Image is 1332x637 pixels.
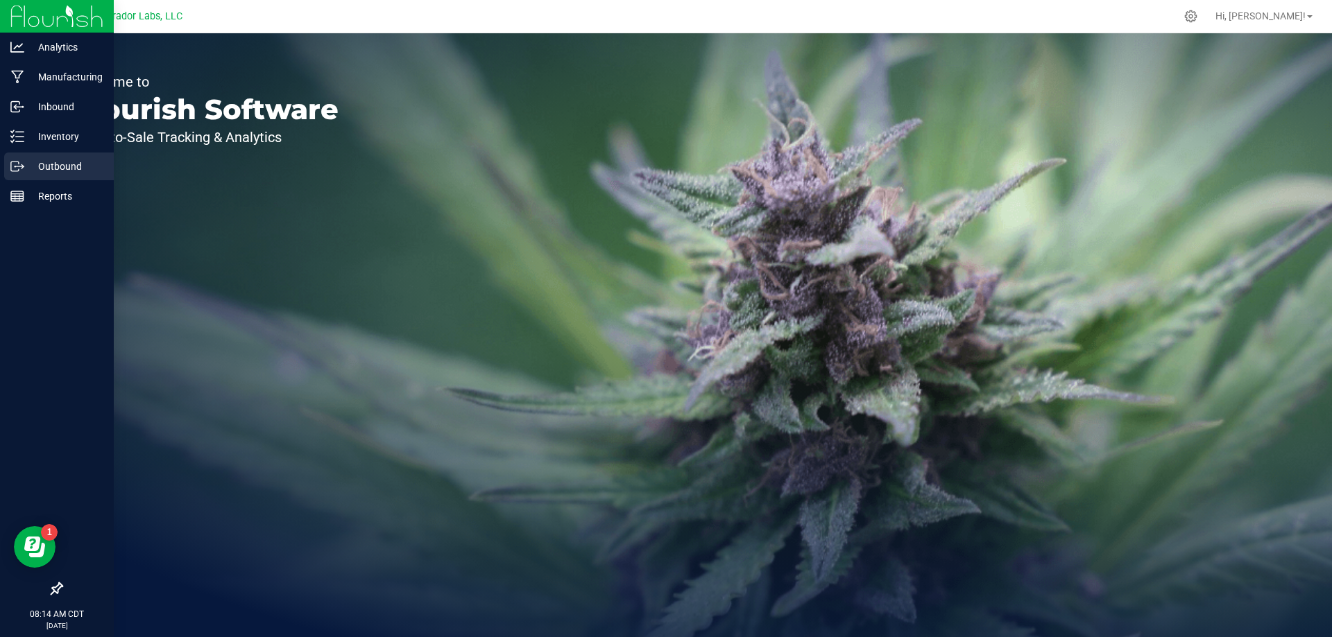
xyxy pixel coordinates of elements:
[75,75,339,89] p: Welcome to
[10,100,24,114] inline-svg: Inbound
[6,620,108,631] p: [DATE]
[10,130,24,143] inline-svg: Inventory
[1182,10,1199,23] div: Manage settings
[41,524,58,541] iframe: Resource center unread badge
[14,526,55,568] iframe: Resource center
[10,40,24,54] inline-svg: Analytics
[101,10,182,22] span: Curador Labs, LLC
[75,130,339,144] p: Seed-to-Sale Tracking & Analytics
[24,158,108,175] p: Outbound
[6,608,108,620] p: 08:14 AM CDT
[24,188,108,204] p: Reports
[24,39,108,55] p: Analytics
[24,69,108,85] p: Manufacturing
[24,98,108,115] p: Inbound
[1215,10,1306,21] span: Hi, [PERSON_NAME]!
[75,96,339,123] p: Flourish Software
[10,70,24,84] inline-svg: Manufacturing
[24,128,108,145] p: Inventory
[10,189,24,203] inline-svg: Reports
[10,159,24,173] inline-svg: Outbound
